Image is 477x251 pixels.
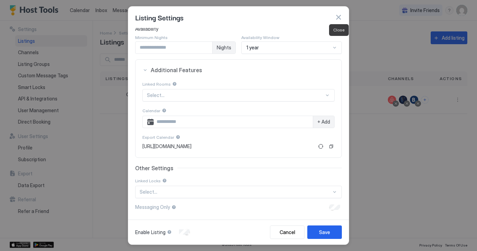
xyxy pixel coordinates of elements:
span: Close [333,27,345,33]
button: Additional Features [135,60,342,80]
a: [URL][DOMAIN_NAME] [142,143,314,149]
span: Listing Settings [135,12,184,22]
span: Nights [217,45,231,51]
span: Linked Rooms [142,81,171,87]
button: Cancel [270,225,305,239]
span: + Add [317,119,330,125]
iframe: Intercom live chat [7,228,24,244]
span: Messaging Only [135,204,170,210]
span: Linked Locks [135,178,161,183]
section: Additional Features [135,80,342,157]
span: Availability Window [241,35,279,40]
span: Other Settings [135,165,173,172]
span: Availability [135,26,342,32]
button: Refresh [317,142,325,151]
span: Additional Features [151,67,335,74]
div: Save [319,229,330,236]
input: Input Field [135,42,212,54]
div: Cancel [280,229,295,236]
input: Input Field [154,116,313,128]
button: Save [307,225,342,239]
span: 1 year [246,45,259,51]
span: Calendar [142,108,160,113]
span: [URL][DOMAIN_NAME] [142,143,191,149]
span: Minimum Nights [135,35,168,40]
button: Copy [328,143,335,150]
span: Enable Listing [135,229,166,235]
span: Export Calendar [142,135,174,140]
